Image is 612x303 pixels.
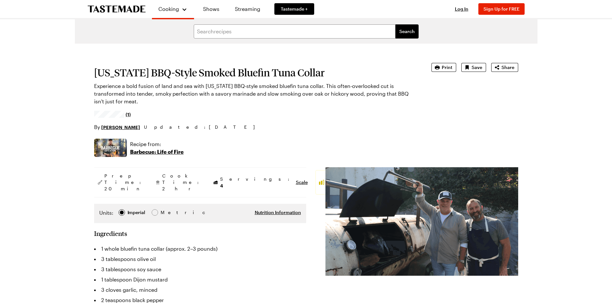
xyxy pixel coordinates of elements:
span: Cook Time: 2 hr [162,173,202,192]
li: 3 tablespoons soy sauce [94,264,306,274]
li: 1 whole bluefin tuna collar (approx. 2–3 pounds) [94,244,306,254]
button: Scale [296,179,308,186]
button: Cooking [158,3,188,15]
li: 1 tablespoon Dijon mustard [94,274,306,285]
button: Log In [449,6,475,12]
div: Imperial [128,209,145,216]
p: Experience a bold fusion of land and sea with [US_STATE] BBQ-style smoked bluefin tuna collar. Th... [94,82,413,105]
span: Metric [161,209,175,216]
span: Updated : [DATE] [144,124,261,131]
a: Tastemade + [274,3,314,15]
span: Servings: [220,176,293,189]
span: Sign Up for FREE [483,6,519,12]
li: 3 tablespoons olive oil [94,254,306,264]
span: Cooking [158,6,179,12]
span: Print [442,64,452,71]
div: Imperial Metric [99,209,174,218]
label: Units: [99,209,113,217]
button: Share [491,63,518,72]
span: Log In [455,6,468,12]
li: 3 cloves garlic, minced [94,285,306,295]
div: Metric [161,209,174,216]
span: Imperial [128,209,146,216]
span: Tastemade + [281,6,308,12]
h1: [US_STATE] BBQ-Style Smoked Bluefin Tuna Collar [94,67,413,78]
img: Show where recipe is used [94,139,127,157]
span: Prep Time: 20 min [104,173,144,192]
span: Search [399,28,415,35]
a: Recipe from:Barbecue: Life of Fire [130,140,184,156]
button: Sign Up for FREE [478,3,525,15]
span: Share [501,64,514,71]
span: 4 [220,182,223,188]
span: Save [472,64,482,71]
button: Nutrition Information [255,209,301,216]
p: By [94,123,140,131]
h2: Ingredients [94,229,127,237]
p: Barbecue: Life of Fire [130,148,184,156]
button: filters [395,24,419,39]
p: Recipe from: [130,140,184,148]
span: (1) [126,111,131,117]
a: To Tastemade Home Page [88,5,146,13]
button: Save recipe [461,63,486,72]
button: Print [431,63,456,72]
a: [PERSON_NAME] [101,124,140,131]
a: 5/5 stars from 1 reviews [94,112,131,117]
img: Recipe image thumbnail [325,167,518,276]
